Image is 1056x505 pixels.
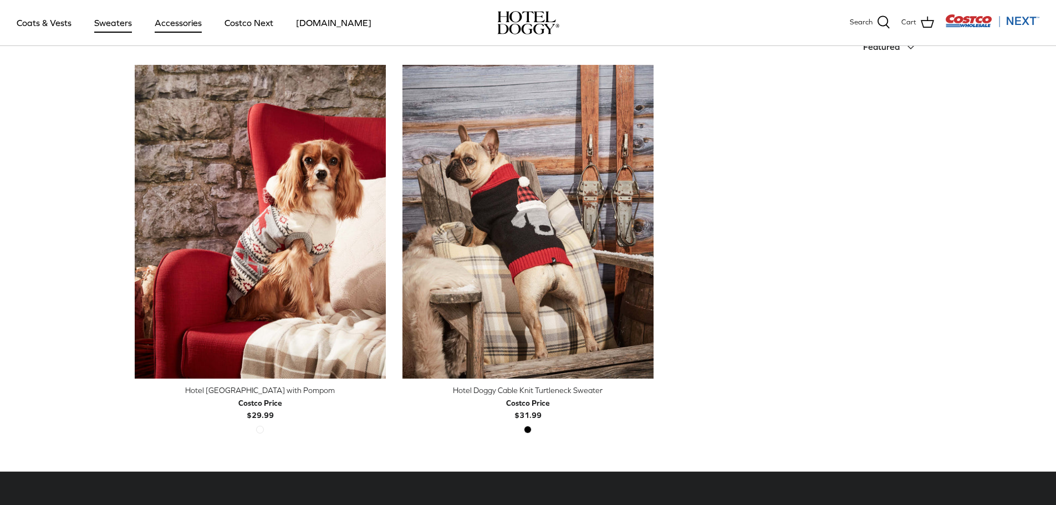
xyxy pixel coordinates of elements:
span: Featured [863,42,900,52]
a: Accessories [145,4,212,42]
a: Costco Next [215,4,283,42]
img: hoteldoggycom [497,11,559,34]
b: $31.99 [506,397,550,420]
div: Costco Price [506,397,550,409]
a: Coats & Vests [7,4,81,42]
div: Hotel Doggy Cable Knit Turtleneck Sweater [402,384,654,396]
a: Hotel Doggy Fair Isle Sweater with Pompom [135,65,386,379]
span: Cart [901,17,916,28]
a: hoteldoggy.com hoteldoggycom [497,11,559,34]
a: Hotel Doggy Cable Knit Turtleneck Sweater Costco Price$31.99 [402,384,654,421]
span: Search [850,17,873,28]
a: Hotel [GEOGRAPHIC_DATA] with Pompom Costco Price$29.99 [135,384,386,421]
button: Featured [863,35,922,59]
a: Cart [901,16,934,30]
div: Costco Price [238,397,282,409]
a: Search [850,16,890,30]
b: $29.99 [238,397,282,420]
img: Costco Next [945,14,1039,28]
a: Visit Costco Next [945,21,1039,29]
a: Sweaters [84,4,142,42]
a: Hotel Doggy Cable Knit Turtleneck Sweater [402,65,654,379]
div: Hotel [GEOGRAPHIC_DATA] with Pompom [135,384,386,396]
a: [DOMAIN_NAME] [286,4,381,42]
